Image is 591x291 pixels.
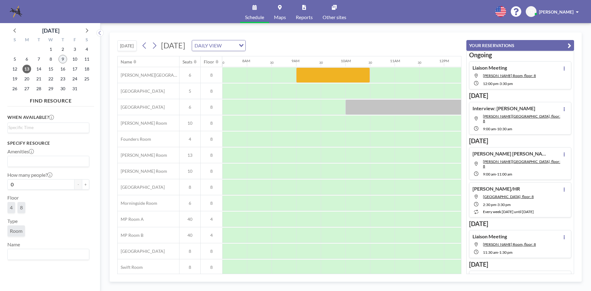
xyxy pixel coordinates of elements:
[8,124,86,131] input: Search for option
[10,6,22,18] img: organization-logo
[497,202,511,207] span: 3:30 PM
[497,172,512,176] span: 11:00 AM
[497,127,512,131] span: 10:30 AM
[201,200,222,206] span: 8
[118,136,151,142] span: Founders Room
[469,137,571,145] h3: [DATE]
[498,250,499,255] span: -
[118,265,143,270] span: Swift Room
[201,120,222,126] span: 8
[179,136,200,142] span: 4
[10,55,19,63] span: Sunday, October 5, 2025
[469,51,571,59] h3: Ongoing
[179,120,200,126] span: 10
[483,114,560,123] span: Ansley Room, floor: 8
[34,55,43,63] span: Tuesday, October 7, 2025
[439,59,449,63] div: 12PM
[469,220,571,228] h3: [DATE]
[270,61,274,65] div: 30
[58,65,67,73] span: Thursday, October 16, 2025
[70,55,79,63] span: Friday, October 10, 2025
[179,152,200,158] span: 13
[496,127,497,131] span: -
[483,202,496,207] span: 2:30 PM
[7,140,89,146] h3: Specify resource
[10,75,19,83] span: Sunday, October 19, 2025
[57,36,69,44] div: T
[274,15,286,20] span: Maps
[9,36,21,44] div: S
[118,104,165,110] span: [GEOGRAPHIC_DATA]
[7,172,52,178] label: How many people?
[179,104,200,110] span: 6
[499,250,513,255] span: 1:30 PM
[118,152,167,158] span: [PERSON_NAME] Room
[472,151,549,157] h4: [PERSON_NAME] [PERSON_NAME]: Interview
[179,265,200,270] span: 8
[33,36,45,44] div: T
[70,84,79,93] span: Friday, October 31, 2025
[472,65,507,71] h4: Liaison Meeting
[74,179,82,190] button: -
[390,59,400,63] div: 11AM
[179,72,200,78] span: 6
[7,148,34,155] label: Amenities
[192,40,245,51] div: Search for option
[8,123,89,132] div: Search for option
[341,59,351,63] div: 10AM
[291,59,300,63] div: 9AM
[69,36,81,44] div: F
[539,9,573,14] span: [PERSON_NAME]
[82,65,91,73] span: Saturday, October 18, 2025
[46,84,55,93] span: Wednesday, October 29, 2025
[245,15,264,20] span: Schedule
[10,84,19,93] span: Sunday, October 26, 2025
[201,136,222,142] span: 8
[70,65,79,73] span: Friday, October 17, 2025
[179,232,200,238] span: 40
[45,36,57,44] div: W
[201,104,222,110] span: 8
[183,59,192,65] div: Seats
[7,218,18,224] label: Type
[528,9,534,14] span: CD
[483,81,498,86] span: 12:00 PM
[201,265,222,270] span: 8
[483,250,498,255] span: 11:30 AM
[34,75,43,83] span: Tuesday, October 21, 2025
[58,75,67,83] span: Thursday, October 23, 2025
[46,55,55,63] span: Wednesday, October 8, 2025
[58,45,67,54] span: Thursday, October 2, 2025
[418,61,421,65] div: 30
[483,159,560,168] span: Ansley Room, floor: 8
[117,40,137,51] button: [DATE]
[42,26,59,35] div: [DATE]
[22,75,31,83] span: Monday, October 20, 2025
[118,168,167,174] span: [PERSON_NAME] Room
[472,186,520,192] h4: [PERSON_NAME]/HR
[118,184,165,190] span: [GEOGRAPHIC_DATA]
[201,232,222,238] span: 4
[82,179,89,190] button: +
[34,65,43,73] span: Tuesday, October 14, 2025
[201,72,222,78] span: 8
[81,36,93,44] div: S
[179,88,200,94] span: 5
[8,157,86,165] input: Search for option
[10,228,22,234] span: Room
[10,65,19,73] span: Sunday, October 12, 2025
[201,184,222,190] span: 8
[8,249,89,260] div: Search for option
[179,200,200,206] span: 6
[483,242,536,247] span: Hiers Room, floor: 8
[193,42,223,50] span: DAILY VIEW
[472,233,507,240] h4: Liaison Meeting
[82,45,91,54] span: Saturday, October 4, 2025
[483,194,534,199] span: West End Room, floor: 8
[46,65,55,73] span: Wednesday, October 15, 2025
[8,156,89,167] div: Search for option
[10,204,13,210] span: 4
[70,75,79,83] span: Friday, October 24, 2025
[201,216,222,222] span: 4
[46,45,55,54] span: Wednesday, October 1, 2025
